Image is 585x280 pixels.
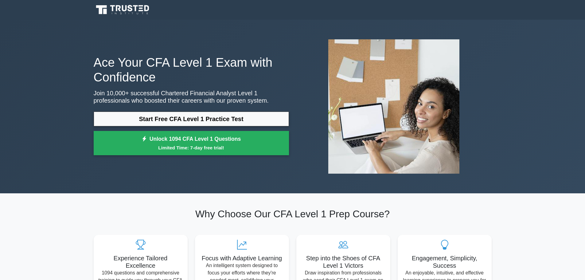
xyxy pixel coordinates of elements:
a: Start Free CFA Level 1 Practice Test [94,112,289,126]
h2: Why Choose Our CFA Level 1 Prep Course? [94,208,492,220]
h5: Engagement, Simplicity, Success [403,254,487,269]
h5: Experience Tailored Excellence [99,254,183,269]
h1: Ace Your CFA Level 1 Exam with Confidence [94,55,289,85]
a: Unlock 1094 CFA Level 1 QuestionsLimited Time: 7-day free trial! [94,131,289,156]
p: Join 10,000+ successful Chartered Financial Analyst Level 1 professionals who boosted their caree... [94,89,289,104]
h5: Step into the Shoes of CFA Level 1 Victors [301,254,385,269]
h5: Focus with Adaptive Learning [200,254,284,262]
small: Limited Time: 7-day free trial! [101,144,281,151]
